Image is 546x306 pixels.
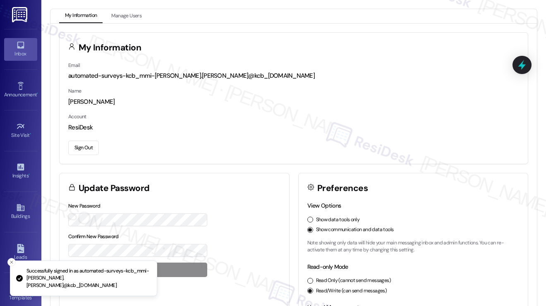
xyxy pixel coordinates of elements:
button: My Information [59,9,103,23]
div: automated-surveys-kcb_mmi-[PERSON_NAME].[PERSON_NAME]@kcb_[DOMAIN_NAME] [68,72,519,80]
label: Email [68,62,80,69]
span: • [32,294,33,299]
label: Show data tools only [316,216,360,224]
p: Successfully signed in as automated-surveys-kcb_mmi-[PERSON_NAME].[PERSON_NAME]@kcb_[DOMAIN_NAME] [26,268,150,289]
h3: Preferences [317,184,368,193]
a: Leads [4,241,37,264]
span: • [37,91,38,96]
a: Insights • [4,160,37,182]
h3: My Information [79,43,141,52]
div: [PERSON_NAME] [68,98,519,106]
div: ResiDesk [68,123,519,132]
label: Read/Write (can send messages) [316,287,387,295]
label: Read-only Mode [307,263,348,270]
a: Site Visit • [4,120,37,142]
label: New Password [68,203,101,209]
a: Inbox [4,38,37,60]
label: Name [68,88,81,94]
span: • [29,172,30,177]
h3: Update Password [79,184,150,193]
label: View Options [307,202,341,209]
a: Buildings [4,201,37,223]
a: Templates • [4,282,37,304]
label: Confirm New Password [68,233,119,240]
label: Read Only (cannot send messages) [316,277,391,284]
label: Account [68,113,86,120]
button: Close toast [7,258,16,266]
span: • [30,131,31,137]
button: Sign Out [68,141,99,155]
img: ResiDesk Logo [12,7,29,22]
label: Show communication and data tools [316,226,394,234]
p: Note: showing only data will hide your main messaging inbox and admin functions. You can re-activ... [307,239,520,254]
button: Manage Users [105,9,147,23]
